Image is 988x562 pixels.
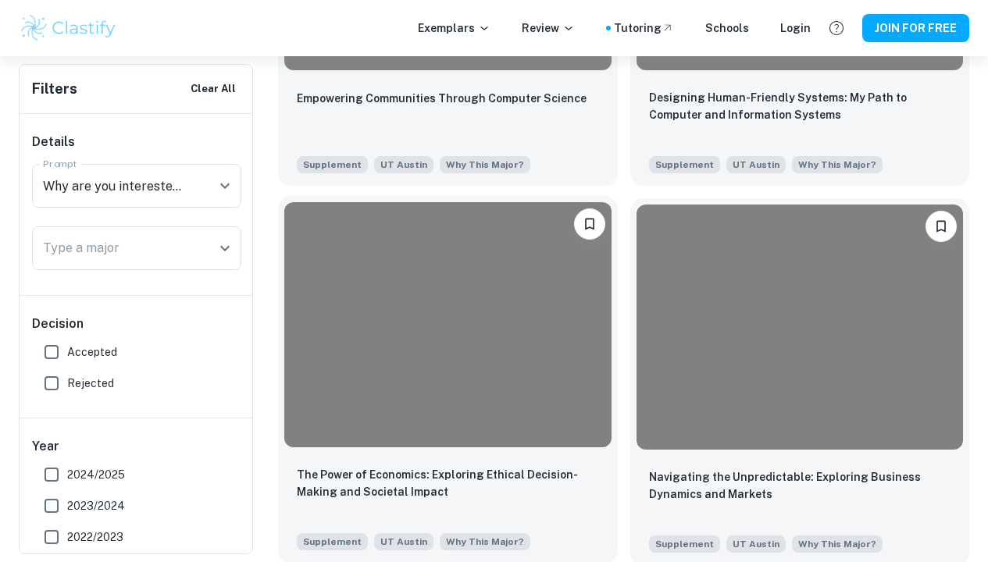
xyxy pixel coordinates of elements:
[823,15,850,41] button: Help and Feedback
[446,158,524,172] span: Why This Major?
[187,77,240,101] button: Clear All
[440,532,530,550] span: Why are you interested in the major you indicated as your first-choice major?
[726,535,786,553] span: UT Austin
[705,20,749,37] a: Schools
[614,20,674,37] a: Tutoring
[19,12,118,44] img: Clastify logo
[32,437,241,456] h6: Year
[726,156,786,173] span: UT Austin
[780,20,811,37] a: Login
[374,156,433,173] span: UT Austin
[374,533,433,550] span: UT Austin
[649,535,720,553] span: Supplement
[926,211,957,242] button: Please log in to bookmark exemplars
[32,133,241,151] h6: Details
[43,157,77,170] label: Prompt
[297,90,587,107] p: Empowering Communities Through Computer Science
[214,175,236,197] button: Open
[67,528,123,546] span: 2022/2023
[446,535,524,549] span: Why This Major?
[649,156,720,173] span: Supplement
[297,156,368,173] span: Supplement
[440,155,530,173] span: Why are you interested in the major you indicated as your first-choice major?
[649,468,951,503] p: Navigating the Unpredictable: Exploring Business Dynamics and Markets
[67,466,125,483] span: 2024/2025
[297,533,368,550] span: Supplement
[297,466,599,500] p: The Power of Economics: Exploring Ethical Decision-Making and Societal Impact
[574,208,605,240] button: Please log in to bookmark exemplars
[32,315,241,333] h6: Decision
[798,537,876,551] span: Why This Major?
[522,20,575,37] p: Review
[649,89,951,123] p: Designing Human-Friendly Systems: My Path to Computer and Information Systems
[67,497,125,514] span: 2023/2024
[418,20,490,37] p: Exemplars
[792,534,883,553] span: Why are you interested in the major you indicated as your first-choice major?
[792,155,883,173] span: Why are you interested in the major you indicated as your first-choice major?
[67,343,117,361] span: Accepted
[214,237,236,259] button: Open
[798,158,876,172] span: Why This Major?
[862,14,969,42] button: JOIN FOR FREE
[32,78,77,100] h6: Filters
[67,375,114,392] span: Rejected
